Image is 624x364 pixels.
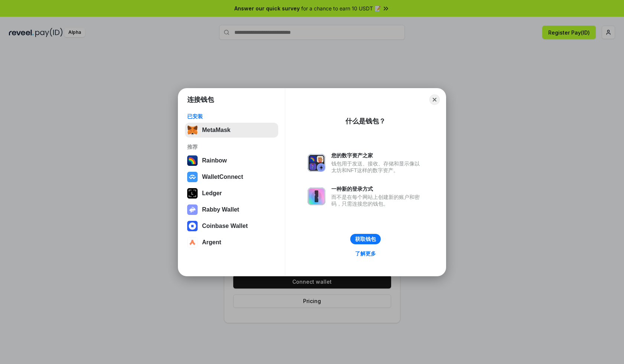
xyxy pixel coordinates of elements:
[185,235,278,250] button: Argent
[331,152,423,159] div: 您的数字资产之家
[355,236,376,242] div: 获取钱包
[202,127,230,133] div: MetaMask
[202,190,222,197] div: Ledger
[331,186,423,192] div: 一种新的登录方式
[185,219,278,233] button: Coinbase Wallet
[185,153,278,168] button: Rainbow
[202,206,239,213] div: Rabby Wallet
[187,204,198,215] img: svg+xml,%3Csvg%20xmlns%3D%22http%3A%2F%2Fwww.w3.org%2F2000%2Fsvg%22%20fill%3D%22none%22%20viewBox...
[185,186,278,201] button: Ledger
[187,125,198,135] img: svg+xml,%3Csvg%20fill%3D%22none%22%20height%3D%2233%22%20viewBox%3D%220%200%2035%2033%22%20width%...
[187,237,198,248] img: svg+xml,%3Csvg%20width%3D%2228%22%20height%3D%2228%22%20viewBox%3D%220%200%2028%2028%22%20fill%3D...
[350,234,381,244] button: 获取钱包
[355,250,376,257] div: 了解更多
[187,95,214,104] h1: 连接钱包
[202,223,248,229] div: Coinbase Wallet
[345,117,386,126] div: 什么是钱包？
[429,94,440,105] button: Close
[185,202,278,217] button: Rabby Wallet
[187,155,198,166] img: svg+xml,%3Csvg%20width%3D%22120%22%20height%3D%22120%22%20viewBox%3D%220%200%20120%20120%22%20fil...
[308,187,325,205] img: svg+xml,%3Csvg%20xmlns%3D%22http%3A%2F%2Fwww.w3.org%2F2000%2Fsvg%22%20fill%3D%22none%22%20viewBox...
[351,249,380,258] a: 了解更多
[308,154,325,172] img: svg+xml,%3Csvg%20xmlns%3D%22http%3A%2F%2Fwww.w3.org%2F2000%2Fsvg%22%20fill%3D%22none%22%20viewBox...
[187,188,198,199] img: svg+xml,%3Csvg%20xmlns%3D%22http%3A%2F%2Fwww.w3.org%2F2000%2Fsvg%22%20width%3D%2228%22%20height%3...
[331,194,423,207] div: 而不是在每个网站上创建新的账户和密码，只需连接您的钱包。
[185,123,278,138] button: MetaMask
[202,157,227,164] div: Rainbow
[202,239,221,246] div: Argent
[187,221,198,231] img: svg+xml,%3Csvg%20width%3D%2228%22%20height%3D%2228%22%20viewBox%3D%220%200%2028%2028%22%20fill%3D...
[187,113,276,120] div: 已安装
[187,144,276,150] div: 推荐
[331,160,423,174] div: 钱包用于发送、接收、存储和显示像以太坊和NFT这样的数字资产。
[185,170,278,184] button: WalletConnect
[202,174,243,180] div: WalletConnect
[187,172,198,182] img: svg+xml,%3Csvg%20width%3D%2228%22%20height%3D%2228%22%20viewBox%3D%220%200%2028%2028%22%20fill%3D...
